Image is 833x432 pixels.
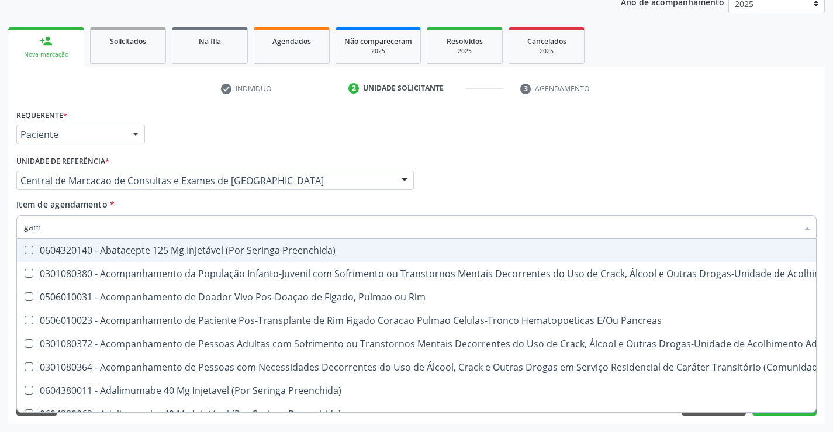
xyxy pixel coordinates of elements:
[344,47,412,56] div: 2025
[344,36,412,46] span: Não compareceram
[16,199,108,210] span: Item de agendamento
[16,50,76,59] div: Nova marcação
[527,36,566,46] span: Cancelados
[199,36,221,46] span: Na fila
[363,83,444,94] div: Unidade solicitante
[16,106,67,125] label: Requerente
[16,153,109,171] label: Unidade de referência
[24,215,797,239] input: Buscar por procedimentos
[272,36,311,46] span: Agendados
[20,175,390,186] span: Central de Marcacao de Consultas e Exames de [GEOGRAPHIC_DATA]
[20,129,121,140] span: Paciente
[110,36,146,46] span: Solicitados
[517,47,576,56] div: 2025
[348,83,359,94] div: 2
[447,36,483,46] span: Resolvidos
[435,47,494,56] div: 2025
[40,34,53,47] div: person_add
